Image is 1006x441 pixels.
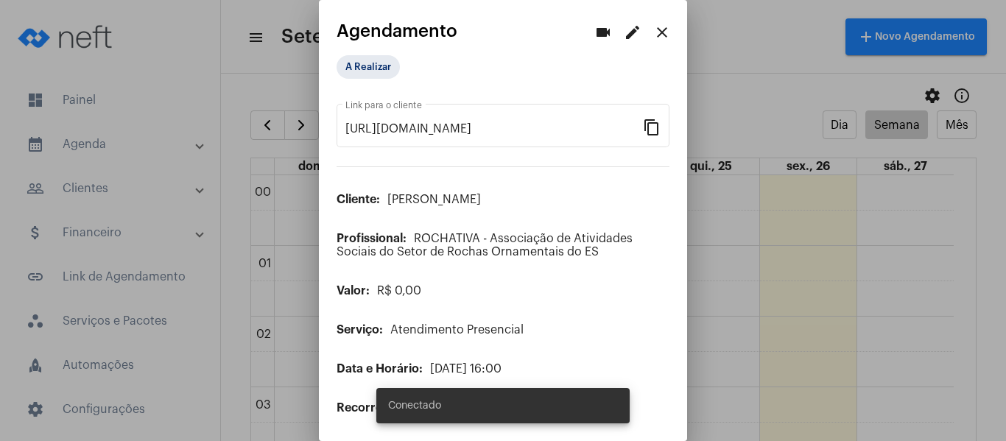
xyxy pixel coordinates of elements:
[653,24,671,41] mat-icon: close
[337,233,407,244] span: Profissional:
[337,21,457,40] span: Agendamento
[337,285,370,297] span: Valor:
[377,285,421,297] span: R$ 0,00
[345,122,643,135] input: Link
[390,324,524,336] span: Atendimento Presencial
[388,398,441,413] span: Conectado
[337,324,383,336] span: Serviço:
[337,194,380,205] span: Cliente:
[387,194,481,205] span: [PERSON_NAME]
[430,363,502,375] span: [DATE] 16:00
[337,55,400,79] mat-chip: A Realizar
[337,233,633,258] span: ROCHATIVA - Associação de Atividades Sociais do Setor de Rochas Ornamentais do ES
[594,24,612,41] mat-icon: videocam
[337,363,423,375] span: Data e Horário:
[643,118,661,135] mat-icon: content_copy
[624,24,641,41] mat-icon: edit
[337,402,409,414] span: Recorrência:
